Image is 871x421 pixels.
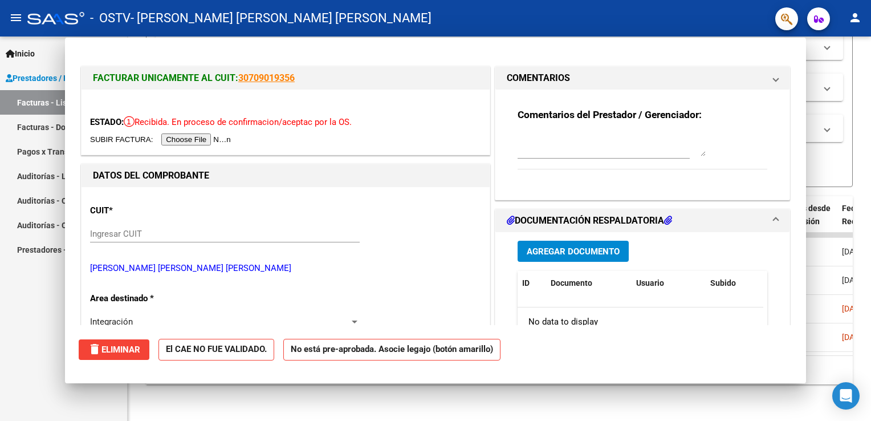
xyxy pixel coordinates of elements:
span: FACTURAR UNICAMENTE AL CUIT: [93,72,238,83]
span: [DATE] [842,304,865,313]
span: [DATE] [842,276,865,285]
h1: DOCUMENTACIÓN RESPALDATORIA [507,214,672,228]
mat-expansion-panel-header: COMENTARIOS [495,67,789,90]
span: ESTADO: [90,117,124,127]
div: Open Intercom Messenger [832,382,860,410]
datatable-header-cell: ID [518,271,546,295]
button: Eliminar [79,339,149,360]
strong: El CAE NO FUE VALIDADO. [158,339,274,361]
p: Area destinado * [90,292,207,305]
span: - OSTV [90,6,131,31]
span: Integración [90,317,133,327]
a: 30709019356 [238,72,295,83]
mat-expansion-panel-header: DOCUMENTACIÓN RESPALDATORIA [495,209,789,232]
h1: COMENTARIOS [507,71,570,85]
strong: DATOS DEL COMPROBANTE [93,170,209,181]
mat-icon: delete [88,342,101,356]
p: [PERSON_NAME] [PERSON_NAME] [PERSON_NAME] [90,262,481,275]
mat-icon: person [848,11,862,25]
span: Recibida. En proceso de confirmacion/aceptac por la OS. [124,117,352,127]
span: Usuario [636,278,664,288]
span: Prestadores / Proveedores [6,72,109,84]
strong: No está pre-aprobada. Asocie legajo (botón amarillo) [283,339,500,361]
span: [DATE] [842,247,865,256]
span: ID [522,278,530,288]
span: [DATE] [842,333,865,342]
datatable-header-cell: Usuario [632,271,706,295]
datatable-header-cell: Días desde Emisión [786,196,837,246]
span: Eliminar [88,345,140,355]
datatable-header-cell: Documento [546,271,632,295]
button: Agregar Documento [518,241,629,262]
datatable-header-cell: Subido [706,271,763,295]
mat-icon: menu [9,11,23,25]
span: Inicio [6,47,35,60]
datatable-header-cell: Acción [763,271,820,295]
span: - [PERSON_NAME] [PERSON_NAME] [PERSON_NAME] [131,6,432,31]
div: COMENTARIOS [495,90,789,200]
div: No data to display [518,307,763,336]
strong: Comentarios del Prestador / Gerenciador: [518,109,702,120]
span: Días desde Emisión [791,204,831,226]
span: Documento [551,278,592,288]
span: Subido [710,278,736,288]
p: CUIT [90,204,207,217]
span: Agregar Documento [527,246,620,257]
